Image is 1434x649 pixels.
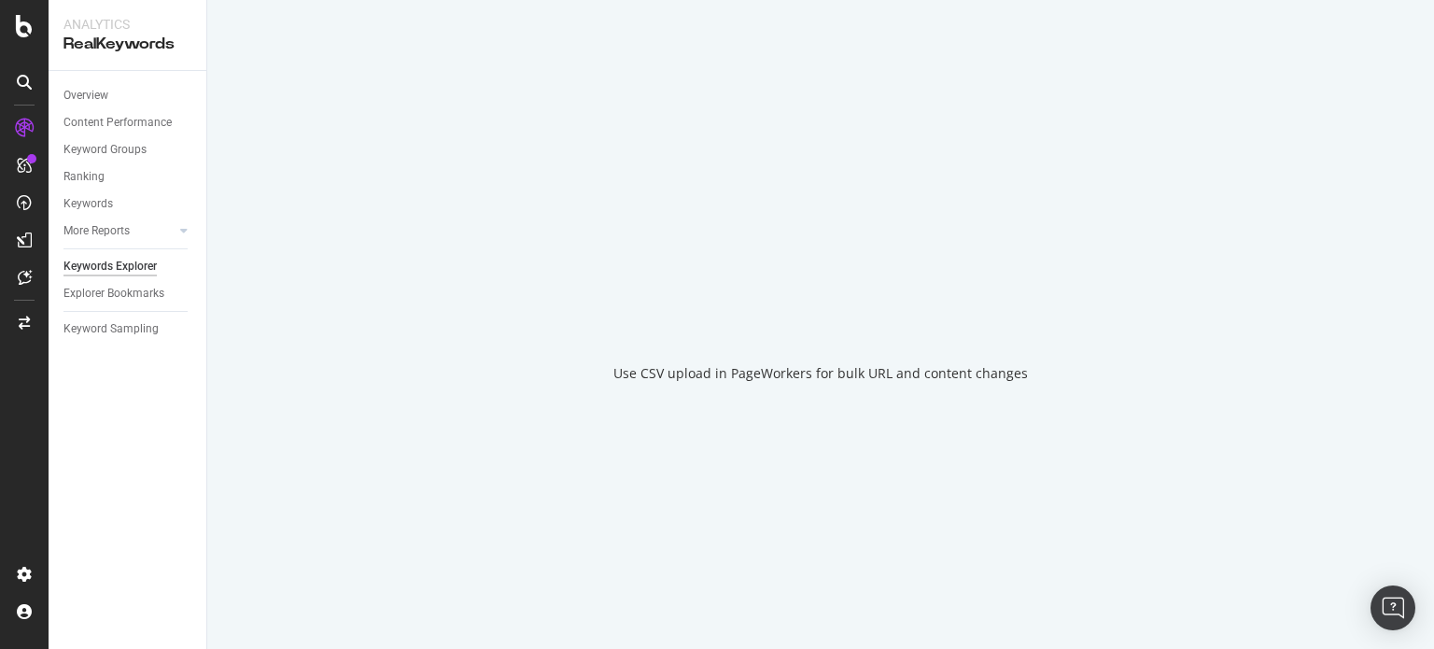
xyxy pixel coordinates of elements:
[63,284,164,303] div: Explorer Bookmarks
[63,86,193,106] a: Overview
[63,140,193,160] a: Keyword Groups
[63,113,193,133] a: Content Performance
[63,284,193,303] a: Explorer Bookmarks
[613,364,1028,383] div: Use CSV upload in PageWorkers for bulk URL and content changes
[63,167,105,187] div: Ranking
[63,194,193,214] a: Keywords
[63,221,175,241] a: More Reports
[63,194,113,214] div: Keywords
[1371,586,1415,630] div: Open Intercom Messenger
[63,167,193,187] a: Ranking
[63,140,147,160] div: Keyword Groups
[63,319,193,339] a: Keyword Sampling
[63,113,172,133] div: Content Performance
[63,257,193,276] a: Keywords Explorer
[63,15,191,34] div: Analytics
[63,221,130,241] div: More Reports
[63,34,191,55] div: RealKeywords
[63,257,157,276] div: Keywords Explorer
[63,319,159,339] div: Keyword Sampling
[753,267,888,334] div: animation
[63,86,108,106] div: Overview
